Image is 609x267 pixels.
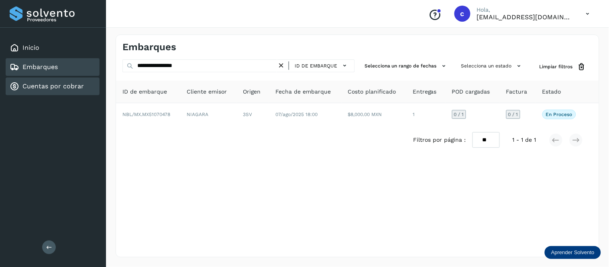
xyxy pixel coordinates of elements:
[348,88,396,96] span: Costo planificado
[361,59,452,73] button: Selecciona un rango de fechas
[542,88,561,96] span: Estado
[540,63,573,70] span: Limpiar filtros
[180,103,236,126] td: NIAGARA
[22,63,58,71] a: Embarques
[413,88,437,96] span: Entregas
[292,60,351,71] button: ID de embarque
[406,103,446,126] td: 1
[513,136,536,144] span: 1 - 1 de 1
[508,112,518,117] span: 0 / 1
[6,39,100,57] div: Inicio
[546,112,572,117] p: En proceso
[6,58,100,76] div: Embarques
[236,103,269,126] td: 3SV
[275,88,331,96] span: Fecha de embarque
[22,82,84,90] a: Cuentas por cobrar
[533,59,593,74] button: Limpiar filtros
[22,44,39,51] a: Inicio
[477,6,573,13] p: Hola,
[243,88,261,96] span: Origen
[122,88,167,96] span: ID de embarque
[452,88,490,96] span: POD cargadas
[122,112,170,117] span: NBL/MX.MX51070478
[275,112,318,117] span: 07/ago/2025 18:00
[506,88,528,96] span: Factura
[477,13,573,21] p: cobranza@tms.com.mx
[545,246,601,259] div: Aprender Solvento
[6,77,100,95] div: Cuentas por cobrar
[27,17,96,22] p: Proveedores
[454,112,464,117] span: 0 / 1
[551,249,595,256] p: Aprender Solvento
[413,136,466,144] span: Filtros por página :
[187,88,227,96] span: Cliente emisor
[458,59,527,73] button: Selecciona un estado
[342,103,406,126] td: $8,000.00 MXN
[295,62,337,69] span: ID de embarque
[122,41,176,53] h4: Embarques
